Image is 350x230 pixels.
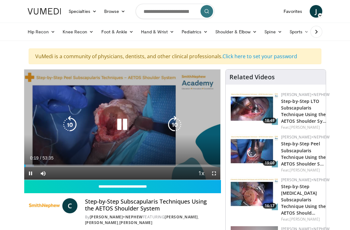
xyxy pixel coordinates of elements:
a: Shoulder & Elbow [212,25,261,38]
a: Pediatrics [178,25,212,38]
img: 5fb50d2e-094e-471e-87f5-37e6246062e2.150x105_q85_crop-smart_upscale.jpg [231,92,278,125]
div: Feat. [281,216,330,222]
video-js: Video Player [24,70,220,180]
a: [PERSON_NAME]+Nephew [90,214,143,220]
span: 19:00 [263,160,276,166]
span: / [40,155,41,160]
div: Feat. [281,167,330,173]
span: 0:19 [30,155,38,160]
a: 19:00 [231,134,278,167]
a: Click here to set your password [223,53,297,60]
a: [PERSON_NAME] [165,214,198,220]
button: Playback Rate [195,167,208,180]
a: C [62,198,77,213]
a: 18:49 [231,92,278,125]
input: Search topics, interventions [136,4,214,19]
a: Hand & Wrist [137,25,178,38]
a: J [310,5,322,18]
a: Foot & Ankle [98,25,138,38]
a: [PERSON_NAME] [290,125,319,130]
a: Browse [100,5,129,18]
button: Pause [24,167,37,180]
img: Smith+Nephew [29,198,60,213]
div: VuMedi is a community of physicians, dentists, and other clinical professionals. [29,48,321,64]
a: [PERSON_NAME]+Nephew [281,134,330,140]
img: VuMedi Logo [28,8,61,14]
a: [PERSON_NAME] [290,167,319,173]
a: Step-by-Step LTO Subscapularis Technique Using the AETOS Shoulder Sy… [281,98,326,124]
a: Sports [286,25,313,38]
div: Progress Bar [24,165,220,167]
button: Fullscreen [208,167,220,180]
a: Favorites [280,5,306,18]
div: Feat. [281,125,330,130]
a: [PERSON_NAME] [290,216,319,222]
img: b20f33db-e2ef-4fba-9ed7-2022b8b6c9a2.150x105_q85_crop-smart_upscale.jpg [231,134,278,167]
a: Step-by-Step [MEDICAL_DATA] Subscapularis Technique Using the AETOS Should… [281,183,326,216]
a: [PERSON_NAME]+Nephew [281,92,330,97]
button: Mute [37,167,49,180]
a: Step-by-Step Peel Subscapularis Technique Using the AETOS Shoulder S… [281,141,326,166]
a: [PERSON_NAME]+Nephew [281,177,330,182]
span: 16:17 [263,203,276,209]
a: Specialties [65,5,100,18]
a: Spine [261,25,285,38]
img: ca45cbb5-4e2d-4a89-993c-d0571e41d102.150x105_q85_crop-smart_upscale.jpg [231,177,278,210]
h4: Step-by-Step Subscapularis Techniques Using the AETOS Shoulder System [85,198,216,212]
a: Hip Recon [24,25,59,38]
a: [PERSON_NAME] [85,220,118,225]
h4: Related Videos [229,73,275,81]
a: Knee Recon [59,25,98,38]
a: 16:17 [231,177,278,210]
div: By FEATURING , , [85,214,216,226]
a: [PERSON_NAME] [119,220,153,225]
span: 53:35 [42,155,54,160]
span: 18:49 [263,118,276,123]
